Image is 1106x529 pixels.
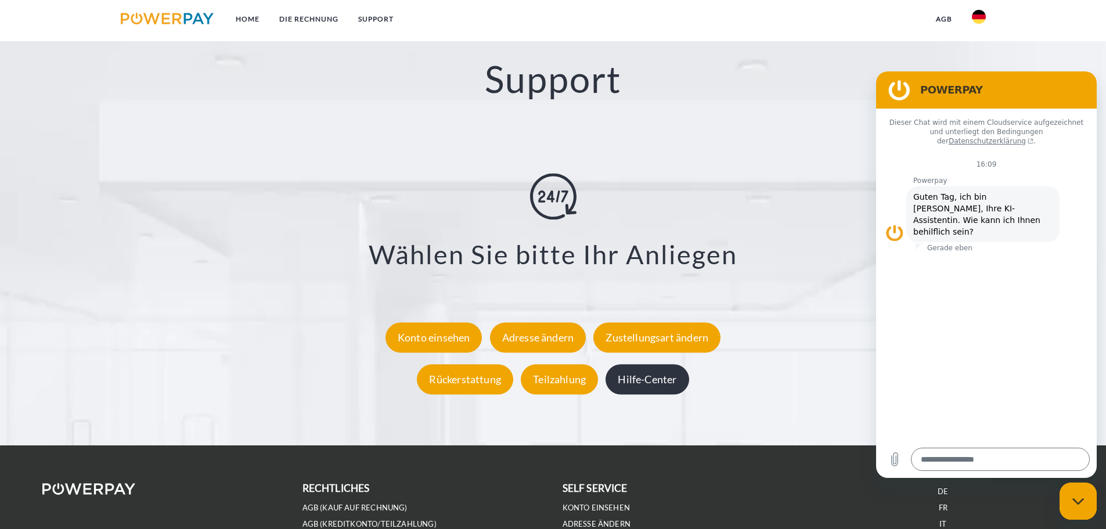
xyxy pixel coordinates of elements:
[386,322,482,352] div: Konto einsehen
[55,56,1051,102] h2: Support
[563,503,631,513] a: Konto einsehen
[1060,483,1097,520] iframe: Schaltfläche zum Öffnen des Messaging-Fensters; Konversation läuft
[302,482,370,494] b: rechtliches
[530,173,577,219] img: online-shopping.svg
[563,519,631,529] a: Adresse ändern
[603,373,691,386] a: Hilfe-Center
[383,331,485,344] a: Konto einsehen
[414,373,516,386] a: Rückerstattung
[302,519,437,529] a: AGB (Kreditkonto/Teilzahlung)
[521,364,598,394] div: Teilzahlung
[939,519,946,529] a: IT
[972,10,986,24] img: de
[417,364,513,394] div: Rückerstattung
[563,482,628,494] b: self service
[348,9,404,30] a: SUPPORT
[269,9,348,30] a: DIE RECHNUNG
[593,322,720,352] div: Zustellungsart ändern
[518,373,601,386] a: Teilzahlung
[926,9,962,30] a: agb
[606,364,689,394] div: Hilfe-Center
[590,331,723,344] a: Zustellungsart ändern
[938,487,948,496] a: DE
[42,483,136,495] img: logo-powerpay-white.svg
[490,322,586,352] div: Adresse ändern
[121,13,214,24] img: logo-powerpay.svg
[70,238,1036,271] h3: Wählen Sie bitte Ihr Anliegen
[302,503,408,513] a: AGB (Kauf auf Rechnung)
[487,331,589,344] a: Adresse ändern
[939,503,948,513] a: FR
[876,71,1097,478] iframe: Messaging-Fenster
[226,9,269,30] a: Home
